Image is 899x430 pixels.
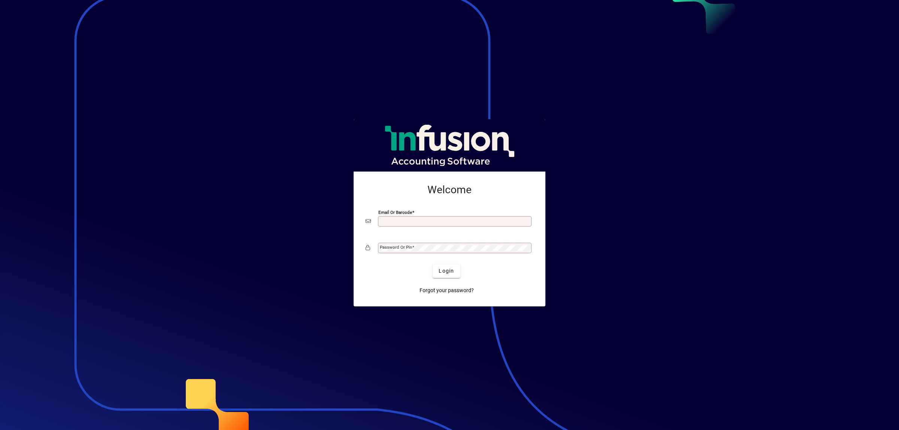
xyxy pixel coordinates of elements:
span: Forgot your password? [420,287,474,294]
a: Forgot your password? [417,284,477,297]
span: Login [439,267,454,275]
mat-label: Email or Barcode [378,209,412,215]
mat-label: Password or Pin [380,245,412,250]
button: Login [433,264,460,278]
h2: Welcome [366,184,533,196]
